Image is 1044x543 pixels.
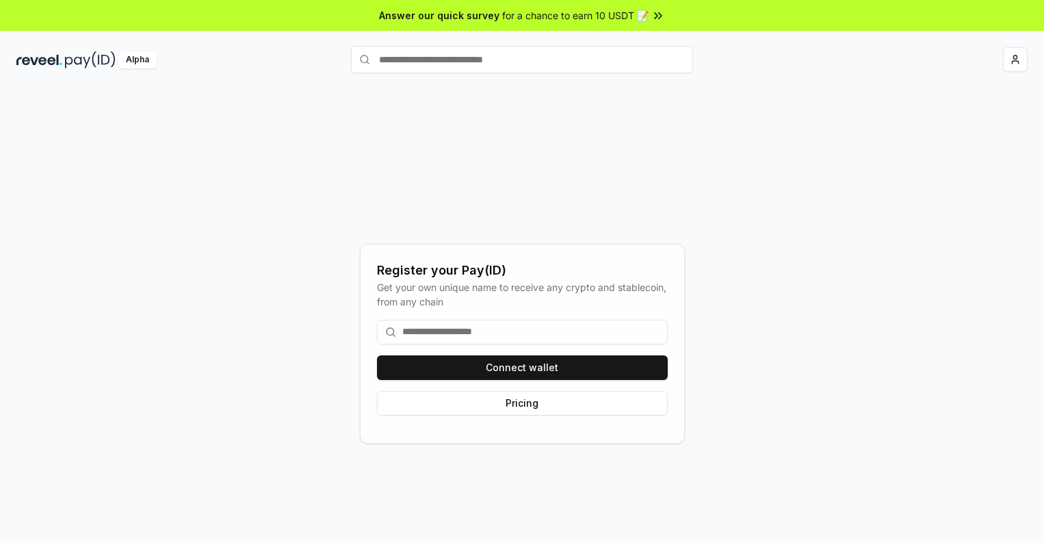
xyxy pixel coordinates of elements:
button: Connect wallet [377,355,668,380]
div: Alpha [118,51,157,68]
img: pay_id [65,51,116,68]
div: Register your Pay(ID) [377,261,668,280]
img: reveel_dark [16,51,62,68]
span: Answer our quick survey [379,8,499,23]
span: for a chance to earn 10 USDT 📝 [502,8,649,23]
div: Get your own unique name to receive any crypto and stablecoin, from any chain [377,280,668,309]
button: Pricing [377,391,668,416]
